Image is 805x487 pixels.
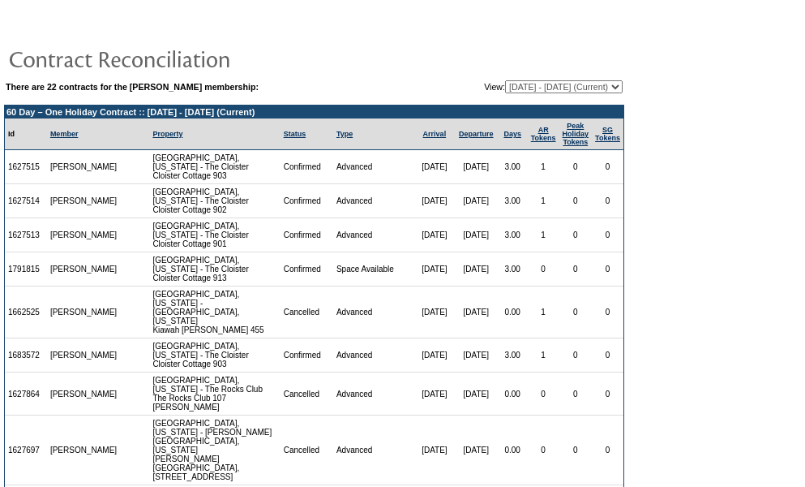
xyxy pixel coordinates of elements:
[414,252,455,287] td: [DATE]
[455,218,498,252] td: [DATE]
[563,122,589,146] a: Peak HolidayTokens
[152,130,182,138] a: Property
[5,416,47,485] td: 1627697
[50,130,79,138] a: Member
[528,287,559,338] td: 1
[149,218,280,252] td: [GEOGRAPHIC_DATA], [US_STATE] - The Cloister Cloister Cottage 901
[47,184,121,218] td: [PERSON_NAME]
[498,184,528,218] td: 3.00
[592,150,623,184] td: 0
[8,42,332,75] img: pgTtlContractReconciliation.gif
[455,373,498,416] td: [DATE]
[336,130,353,138] a: Type
[414,287,455,338] td: [DATE]
[280,218,333,252] td: Confirmed
[455,338,498,373] td: [DATE]
[592,416,623,485] td: 0
[592,218,623,252] td: 0
[559,150,593,184] td: 0
[333,252,414,287] td: Space Available
[414,373,455,416] td: [DATE]
[528,373,559,416] td: 0
[455,252,498,287] td: [DATE]
[592,287,623,338] td: 0
[5,150,47,184] td: 1627515
[149,338,280,373] td: [GEOGRAPHIC_DATA], [US_STATE] - The Cloister Cloister Cottage 903
[333,287,414,338] td: Advanced
[559,218,593,252] td: 0
[455,150,498,184] td: [DATE]
[5,287,47,338] td: 1662525
[592,252,623,287] td: 0
[414,416,455,485] td: [DATE]
[414,218,455,252] td: [DATE]
[559,252,593,287] td: 0
[284,130,306,138] a: Status
[455,184,498,218] td: [DATE]
[149,373,280,416] td: [GEOGRAPHIC_DATA], [US_STATE] - The Rocks Club The Rocks Club 107 [PERSON_NAME]
[149,184,280,218] td: [GEOGRAPHIC_DATA], [US_STATE] - The Cloister Cloister Cottage 902
[592,184,623,218] td: 0
[280,184,333,218] td: Confirmed
[528,218,559,252] td: 1
[592,373,623,416] td: 0
[459,130,494,138] a: Departure
[414,184,455,218] td: [DATE]
[333,338,414,373] td: Advanced
[531,126,556,142] a: ARTokens
[333,416,414,485] td: Advanced
[559,184,593,218] td: 0
[333,150,414,184] td: Advanced
[280,373,333,416] td: Cancelled
[498,287,528,338] td: 0.00
[503,130,521,138] a: Days
[280,150,333,184] td: Confirmed
[149,287,280,338] td: [GEOGRAPHIC_DATA], [US_STATE] - [GEOGRAPHIC_DATA], [US_STATE] Kiawah [PERSON_NAME] 455
[528,338,559,373] td: 1
[498,252,528,287] td: 3.00
[498,218,528,252] td: 3.00
[423,130,447,138] a: Arrival
[47,373,121,416] td: [PERSON_NAME]
[528,252,559,287] td: 0
[5,338,47,373] td: 1683572
[498,338,528,373] td: 3.00
[47,252,121,287] td: [PERSON_NAME]
[47,150,121,184] td: [PERSON_NAME]
[5,184,47,218] td: 1627514
[47,338,121,373] td: [PERSON_NAME]
[414,338,455,373] td: [DATE]
[414,150,455,184] td: [DATE]
[149,416,280,485] td: [GEOGRAPHIC_DATA], [US_STATE] - [PERSON_NAME][GEOGRAPHIC_DATA], [US_STATE] [PERSON_NAME][GEOGRAPH...
[333,373,414,416] td: Advanced
[6,82,259,92] b: There are 22 contracts for the [PERSON_NAME] membership:
[559,287,593,338] td: 0
[498,373,528,416] td: 0.00
[333,184,414,218] td: Advanced
[47,218,121,252] td: [PERSON_NAME]
[595,126,620,142] a: SGTokens
[5,119,47,150] td: Id
[498,150,528,184] td: 3.00
[498,416,528,485] td: 0.00
[5,106,623,119] td: 60 Day – One Holiday Contract :: [DATE] - [DATE] (Current)
[280,287,333,338] td: Cancelled
[5,218,47,252] td: 1627513
[528,150,559,184] td: 1
[280,252,333,287] td: Confirmed
[280,338,333,373] td: Confirmed
[528,184,559,218] td: 1
[455,416,498,485] td: [DATE]
[559,416,593,485] td: 0
[559,338,593,373] td: 0
[5,373,47,416] td: 1627864
[149,150,280,184] td: [GEOGRAPHIC_DATA], [US_STATE] - The Cloister Cloister Cottage 903
[333,218,414,252] td: Advanced
[47,416,121,485] td: [PERSON_NAME]
[149,252,280,287] td: [GEOGRAPHIC_DATA], [US_STATE] - The Cloister Cloister Cottage 913
[592,338,623,373] td: 0
[455,287,498,338] td: [DATE]
[559,373,593,416] td: 0
[405,80,623,93] td: View:
[47,287,121,338] td: [PERSON_NAME]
